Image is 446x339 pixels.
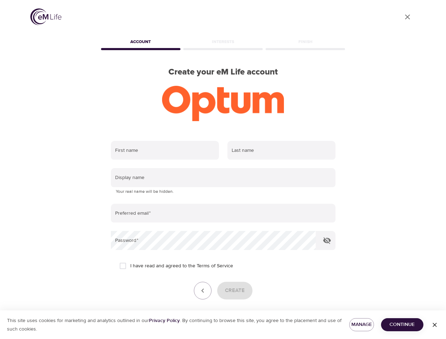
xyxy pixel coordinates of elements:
[399,8,416,25] a: close
[355,320,368,329] span: Manage
[30,8,61,25] img: logo
[387,320,418,329] span: Continue
[381,318,423,331] button: Continue
[349,318,374,331] button: Manage
[116,188,331,195] p: Your real name will be hidden.
[100,67,347,77] h2: Create your eM Life account
[130,262,233,270] span: I have read and agreed to the
[149,317,180,324] a: Privacy Policy
[162,86,284,121] img: Optum-logo-ora-RGB.png
[197,262,233,270] a: Terms of Service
